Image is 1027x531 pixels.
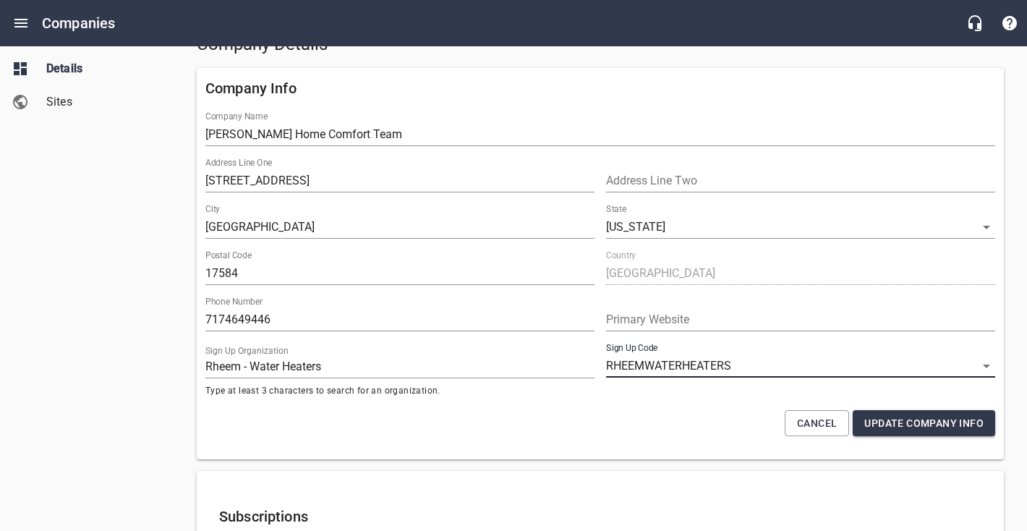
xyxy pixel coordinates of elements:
span: Details [46,60,156,77]
label: State [606,205,626,213]
span: Type at least 3 characters to search for an organization. [205,384,595,399]
label: Country [606,251,636,260]
label: Sign Up Code [606,344,657,352]
span: Cancel [797,415,837,433]
button: Live Chat [958,6,992,41]
label: Phone Number [205,297,263,306]
label: City [205,205,220,213]
button: Support Portal [992,6,1027,41]
label: Address Line One [205,158,272,167]
h6: Company Info [205,77,995,100]
button: Update Company Info [853,410,995,437]
button: Open drawer [4,6,38,41]
h6: Companies [42,12,115,35]
button: Cancel [785,410,849,437]
input: Start typing to search organizations [205,355,595,378]
h6: Subscriptions [219,505,981,528]
label: Company Name [205,112,268,121]
span: Sites [46,93,156,111]
label: Postal Code [205,251,252,260]
span: Update Company Info [864,415,984,433]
